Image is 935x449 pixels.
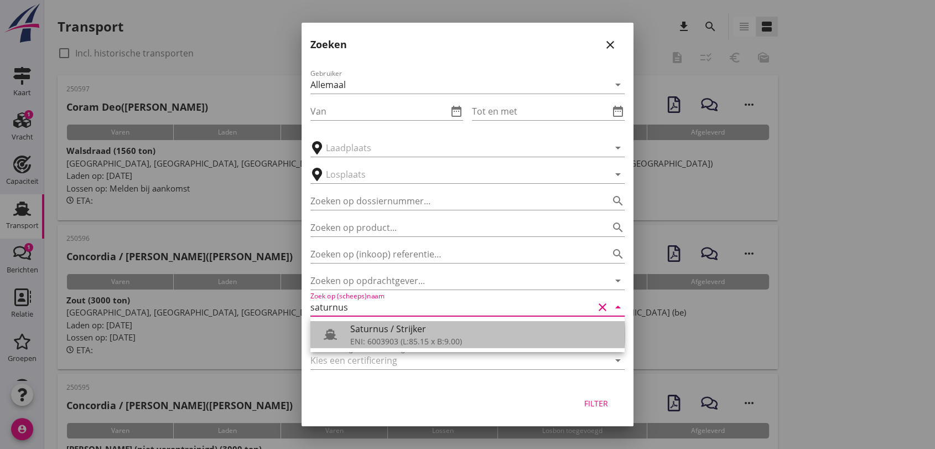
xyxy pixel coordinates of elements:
[580,398,611,409] div: Filter
[310,80,346,90] div: Allemaal
[611,274,625,287] i: arrow_drop_down
[611,105,625,118] i: date_range
[611,141,625,154] i: arrow_drop_down
[326,166,594,183] input: Losplaats
[611,194,625,208] i: search
[611,78,625,91] i: arrow_drop_down
[310,298,594,316] input: Zoek op (scheeps)naam
[611,354,625,367] i: arrow_drop_down
[310,37,347,52] h2: Zoeken
[572,394,620,414] button: Filter
[596,301,609,314] i: clear
[611,301,625,314] i: arrow_drop_down
[310,245,594,263] input: Zoeken op (inkoop) referentie…
[472,102,609,120] input: Tot en met
[326,139,594,157] input: Laadplaats
[611,247,625,261] i: search
[310,272,594,290] input: Zoeken op opdrachtgever...
[611,168,625,181] i: arrow_drop_down
[310,102,448,120] input: Van
[350,336,616,347] div: ENI: 6003903 (L:85.15 x B:9.00)
[604,38,617,51] i: close
[310,219,594,236] input: Zoeken op product...
[450,105,463,118] i: date_range
[611,221,625,234] i: search
[350,322,616,336] div: Saturnus / Strijker
[310,192,594,210] input: Zoeken op dossiernummer...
